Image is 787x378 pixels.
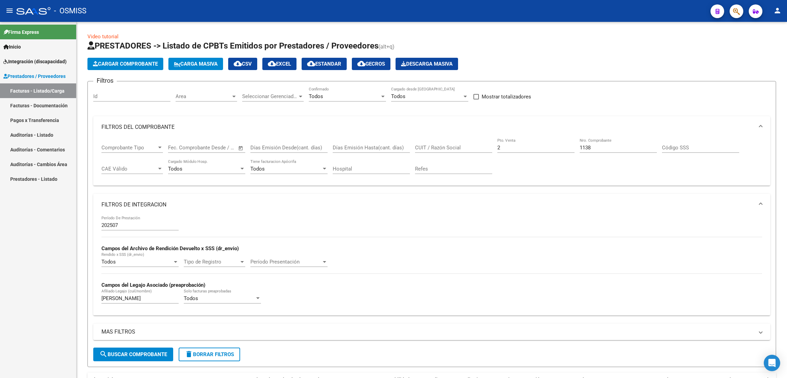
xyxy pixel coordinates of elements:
mat-icon: delete [185,350,193,358]
span: Todos [391,93,405,99]
button: EXCEL [262,58,296,70]
button: Estandar [302,58,347,70]
mat-expansion-panel-header: FILTROS DEL COMPROBANTE [93,116,770,138]
span: Estandar [307,61,341,67]
button: Carga Masiva [168,58,223,70]
span: Todos [101,259,116,265]
mat-expansion-panel-header: FILTROS DE INTEGRACION [93,194,770,216]
div: FILTROS DEL COMPROBANTE [93,138,770,186]
span: PRESTADORES -> Listado de CPBTs Emitidos por Prestadores / Proveedores [87,41,378,51]
span: (alt+q) [378,43,395,50]
mat-icon: cloud_download [268,59,276,68]
span: Período Presentación [250,259,321,265]
button: Cargar Comprobante [87,58,163,70]
span: CSV [234,61,252,67]
input: Fecha fin [202,145,235,151]
span: Borrar Filtros [185,351,234,357]
mat-icon: cloud_download [357,59,365,68]
a: Video tutorial [87,33,119,40]
span: Firma Express [3,28,39,36]
span: Todos [184,295,198,301]
span: EXCEL [268,61,291,67]
span: Mostrar totalizadores [482,93,531,101]
mat-icon: cloud_download [307,59,315,68]
h3: Filtros [93,76,117,85]
span: CAE Válido [101,166,157,172]
strong: Campos del Archivo de Rendición Devuelto x SSS (dr_envio) [101,245,239,252]
button: Gecros [352,58,390,70]
span: Gecros [357,61,385,67]
span: Todos [168,166,182,172]
span: - OSMISS [54,3,86,18]
strong: Campos del Legajo Asociado (preaprobación) [101,282,205,288]
button: Buscar Comprobante [93,348,173,361]
span: Todos [250,166,265,172]
button: Descarga Masiva [396,58,458,70]
mat-icon: cloud_download [234,59,242,68]
span: Carga Masiva [174,61,218,67]
div: Open Intercom Messenger [764,355,780,371]
app-download-masive: Descarga masiva de comprobantes (adjuntos) [396,58,458,70]
span: Todos [309,93,323,99]
mat-panel-title: FILTROS DE INTEGRACION [101,201,754,208]
span: Inicio [3,43,21,51]
mat-icon: person [773,6,782,15]
span: Buscar Comprobante [99,351,167,357]
span: Area [176,93,231,99]
mat-expansion-panel-header: MAS FILTROS [93,324,770,340]
span: Integración (discapacidad) [3,58,67,65]
span: Cargar Comprobante [93,61,158,67]
div: FILTROS DE INTEGRACION [93,216,770,315]
button: Borrar Filtros [179,348,240,361]
button: Open calendar [237,144,245,152]
span: Seleccionar Gerenciador [242,93,298,99]
mat-panel-title: FILTROS DEL COMPROBANTE [101,123,754,131]
span: Descarga Masiva [401,61,453,67]
span: Prestadores / Proveedores [3,72,66,80]
mat-icon: search [99,350,108,358]
mat-panel-title: MAS FILTROS [101,328,754,336]
span: Comprobante Tipo [101,145,157,151]
span: Tipo de Registro [184,259,239,265]
input: Fecha inicio [168,145,196,151]
mat-icon: menu [5,6,14,15]
button: CSV [228,58,257,70]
